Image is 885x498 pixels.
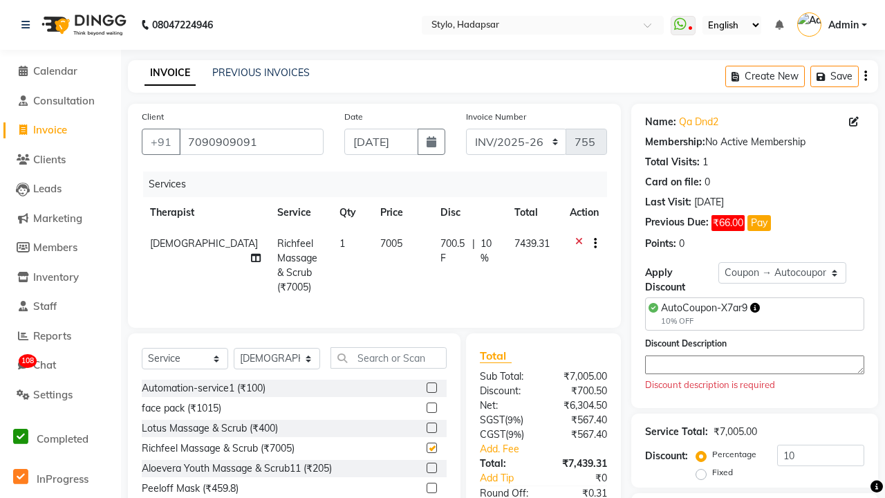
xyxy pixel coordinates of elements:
[380,237,402,250] span: 7005
[3,211,118,227] a: Marketing
[645,135,864,149] div: No Active Membership
[645,266,718,295] div: Apply Discount
[3,240,118,256] a: Members
[142,401,221,416] div: face pack (₹1015)
[810,66,859,87] button: Save
[142,421,278,436] div: Lotus Massage & Scrub (₹400)
[35,6,130,44] img: logo
[3,329,118,344] a: Reports
[33,182,62,195] span: Leads
[37,432,88,445] span: Completed
[33,64,77,77] span: Calendar
[645,195,691,210] div: Last Visit:
[3,387,118,403] a: Settings
[269,197,330,228] th: Service
[143,172,617,197] div: Services
[19,354,37,368] span: 108
[179,129,324,155] input: Search by Name/Mobile/Email/Code
[33,94,95,107] span: Consultation
[469,384,543,398] div: Discount:
[469,442,618,456] a: Add. Fee
[33,358,56,371] span: Chat
[645,378,864,392] div: Discount description is required
[331,197,372,228] th: Qty
[543,456,617,471] div: ₹7,439.31
[507,414,521,425] span: 9%
[645,155,700,169] div: Total Visits:
[469,413,543,427] div: ( )
[344,111,363,123] label: Date
[480,414,505,426] span: SGST
[747,215,771,231] button: Pay
[702,155,708,169] div: 1
[3,122,118,138] a: Invoice
[466,111,526,123] label: Invoice Number
[661,315,760,327] div: 10% OFF
[645,215,709,231] div: Previous Due:
[142,461,332,476] div: Aloevera Youth Massage & Scrub11 (₹205)
[543,413,617,427] div: ₹567.40
[142,111,164,123] label: Client
[645,135,705,149] div: Membership:
[712,448,756,461] label: Percentage
[694,195,724,210] div: [DATE]
[142,197,269,228] th: Therapist
[33,241,77,254] span: Members
[37,472,88,486] span: InProgress
[712,466,733,479] label: Fixed
[33,329,71,342] span: Reports
[142,481,239,496] div: Peeloff Mask (₹459.8)
[543,369,617,384] div: ₹7,005.00
[543,398,617,413] div: ₹6,304.50
[711,215,745,231] span: ₹66.00
[645,237,676,251] div: Points:
[661,302,747,314] span: AutoCoupon-X7ar9
[142,381,265,396] div: Automation-service1 (₹100)
[556,471,617,486] div: ₹0
[469,369,543,384] div: Sub Total:
[3,64,118,80] a: Calendar
[33,153,66,166] span: Clients
[150,237,258,250] span: [DEMOGRAPHIC_DATA]
[506,197,561,228] th: Total
[797,12,821,37] img: Admin
[561,197,607,228] th: Action
[469,398,543,413] div: Net:
[152,6,213,44] b: 08047224946
[480,349,512,363] span: Total
[725,66,805,87] button: Create New
[514,237,550,250] span: 7439.31
[645,449,688,463] div: Discount:
[142,441,295,456] div: Richfeel Massage & Scrub (₹7005)
[645,115,676,129] div: Name:
[481,237,498,266] span: 10 %
[372,197,432,228] th: Price
[277,237,317,293] span: Richfeel Massage & Scrub (₹7005)
[33,212,82,225] span: Marketing
[3,93,118,109] a: Consultation
[3,152,118,168] a: Clients
[679,237,684,251] div: 0
[33,388,73,401] span: Settings
[432,197,506,228] th: Disc
[3,299,118,315] a: Staff
[543,384,617,398] div: ₹700.50
[828,18,859,33] span: Admin
[212,66,310,79] a: PREVIOUS INVOICES
[339,237,345,250] span: 1
[645,338,727,350] label: Discount Description
[705,175,710,190] div: 0
[679,115,718,129] a: Qa Dnd2
[645,175,702,190] div: Card on file:
[469,471,556,486] a: Add Tip
[330,347,447,369] input: Search or Scan
[33,123,67,136] span: Invoice
[469,456,543,471] div: Total:
[469,427,543,442] div: ( )
[33,299,57,313] span: Staff
[508,429,521,440] span: 9%
[145,61,196,86] a: INVOICE
[33,270,79,284] span: Inventory
[543,427,617,442] div: ₹567.40
[480,428,505,441] span: CGST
